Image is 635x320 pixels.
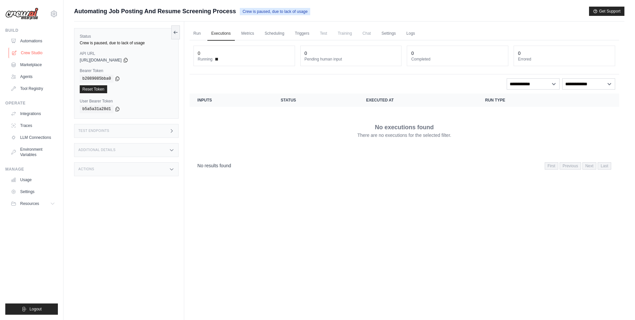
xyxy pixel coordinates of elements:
dt: Pending human input [305,57,398,62]
th: Inputs [190,94,273,107]
a: Executions [207,27,235,41]
div: Manage [5,167,58,172]
h3: Actions [78,167,94,171]
nav: Pagination [190,157,619,174]
img: Logo [5,8,38,20]
a: Automations [8,36,58,46]
dt: Errored [518,57,611,62]
label: API URL [80,51,173,56]
span: Last [598,162,611,170]
p: No executions found [375,123,434,132]
label: Status [80,34,173,39]
p: No results found [197,162,231,169]
div: 0 [411,50,414,57]
span: Test [316,27,331,40]
div: 0 [305,50,307,57]
span: Crew is paused, due to lack of usage [240,8,310,15]
a: Run [190,27,205,41]
div: 0 [518,50,521,57]
a: Metrics [237,27,258,41]
a: LLM Connections [8,132,58,143]
span: Training is not available until the deployment is complete [334,27,356,40]
span: Running [198,57,213,62]
a: Triggers [291,27,314,41]
p: There are no executions for the selected filter. [357,132,451,139]
nav: Pagination [545,162,611,170]
span: Logout [29,306,42,312]
label: Bearer Token [80,68,173,73]
span: First [545,162,558,170]
span: [URL][DOMAIN_NAME] [80,58,122,63]
a: Traces [8,120,58,131]
span: Chat is not available until the deployment is complete [359,27,375,40]
span: Resources [20,201,39,206]
button: Logout [5,303,58,315]
th: Run Type [477,94,576,107]
code: b2089085bba0 [80,75,113,83]
a: Integrations [8,108,58,119]
a: Usage [8,175,58,185]
button: Resources [8,198,58,209]
span: Next [582,162,597,170]
dt: Completed [411,57,504,62]
a: Environment Variables [8,144,58,160]
a: Scheduling [261,27,288,41]
a: Tool Registry [8,83,58,94]
span: Previous [560,162,581,170]
div: Build [5,28,58,33]
div: Crew is paused, due to lack of usage [80,40,173,46]
label: User Bearer Token [80,99,173,104]
a: Crew Studio [9,48,59,58]
section: Crew executions table [190,94,619,174]
code: b5a5a31a28d1 [80,105,113,113]
a: Settings [8,186,58,197]
span: Automating Job Posting And Resume Screening Process [74,7,236,16]
th: Status [273,94,358,107]
th: Executed at [358,94,477,107]
a: Agents [8,71,58,82]
a: Reset Token [80,85,107,93]
button: Get Support [589,7,624,16]
h3: Additional Details [78,148,115,152]
a: Settings [377,27,400,41]
div: 0 [198,50,200,57]
div: Operate [5,100,58,106]
h3: Test Endpoints [78,129,109,133]
a: Logs [402,27,419,41]
a: Marketplace [8,60,58,70]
